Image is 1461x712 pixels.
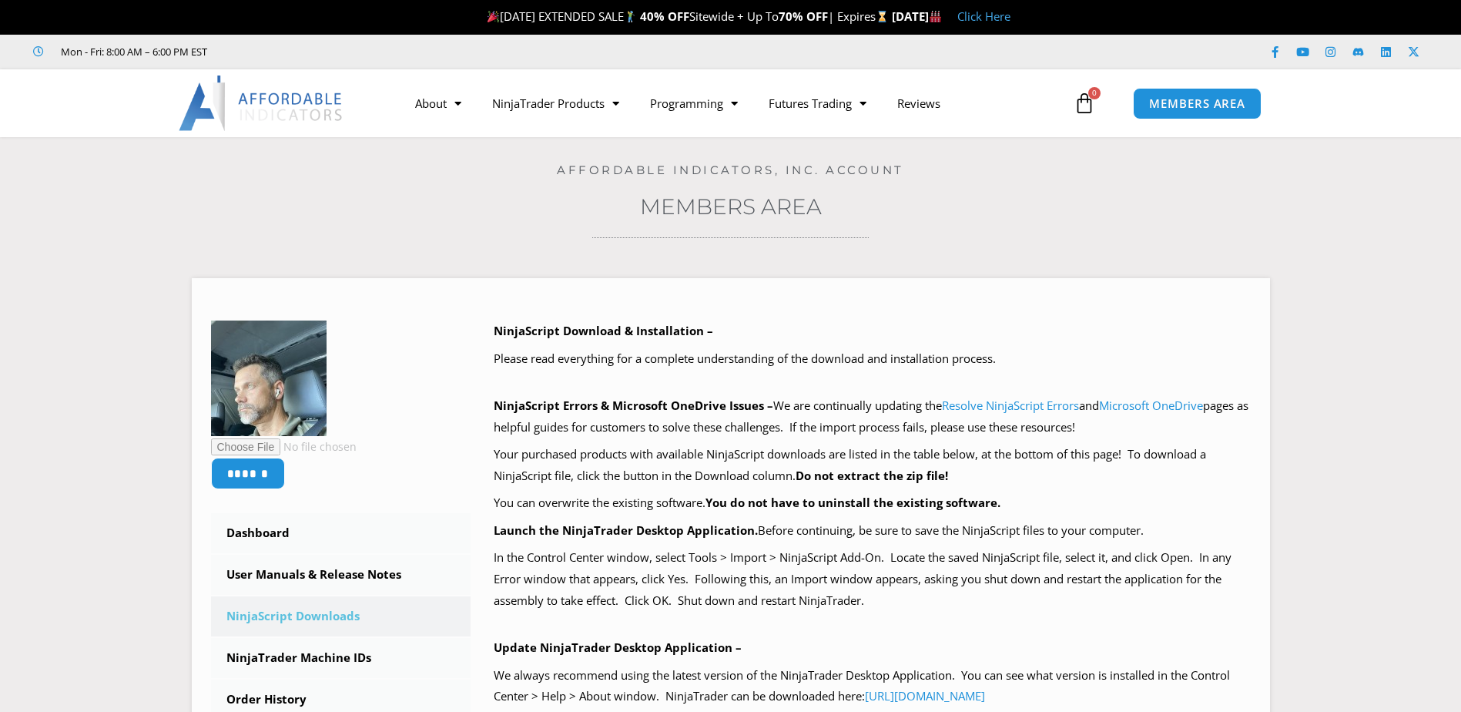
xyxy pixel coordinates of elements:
a: Resolve NinjaScript Errors [942,398,1079,413]
a: NinjaTrader Products [477,86,635,121]
p: We are continually updating the and pages as helpful guides for customers to solve these challeng... [494,395,1251,438]
a: Click Here [957,8,1010,24]
p: In the Control Center window, select Tools > Import > NinjaScript Add-On. Locate the saved NinjaS... [494,547,1251,612]
a: Members Area [640,193,822,220]
strong: [DATE] [892,8,942,24]
a: Dashboard [211,513,471,553]
a: User Manuals & Release Notes [211,555,471,595]
a: NinjaTrader Machine IDs [211,638,471,678]
span: [DATE] EXTENDED SALE Sitewide + Up To | Expires [484,8,892,24]
iframe: Customer reviews powered by Trustpilot [229,44,460,59]
img: 🎉 [488,11,499,22]
img: 🏭 [930,11,941,22]
a: 0 [1051,81,1118,126]
a: Affordable Indicators, Inc. Account [557,163,904,177]
a: Reviews [882,86,956,121]
nav: Menu [400,86,1070,121]
strong: 70% OFF [779,8,828,24]
a: NinjaScript Downloads [211,596,471,636]
a: About [400,86,477,121]
b: Update NinjaTrader Desktop Application – [494,640,742,655]
span: Mon - Fri: 8:00 AM – 6:00 PM EST [57,42,207,61]
b: Launch the NinjaTrader Desktop Application. [494,522,758,538]
b: Do not extract the zip file! [796,468,948,483]
b: NinjaScript Errors & Microsoft OneDrive Issues – [494,398,773,413]
a: Futures Trading [753,86,882,121]
a: [URL][DOMAIN_NAME] [865,688,985,704]
a: MEMBERS AREA [1133,88,1262,119]
a: Microsoft OneDrive [1099,398,1203,413]
a: Programming [635,86,753,121]
b: You do not have to uninstall the existing software. [705,495,1000,510]
p: Before continuing, be sure to save the NinjaScript files to your computer. [494,520,1251,542]
span: 0 [1088,87,1101,99]
p: Please read everything for a complete understanding of the download and installation process. [494,348,1251,370]
p: Your purchased products with available NinjaScript downloads are listed in the table below, at th... [494,444,1251,487]
strong: 40% OFF [640,8,689,24]
img: 🏌️‍♂️ [625,11,636,22]
p: We always recommend using the latest version of the NinjaTrader Desktop Application. You can see ... [494,665,1251,708]
b: NinjaScript Download & Installation – [494,323,713,338]
img: ⌛ [876,11,888,22]
span: MEMBERS AREA [1149,98,1245,109]
img: 7f5c0cb2619973e20197c58c0f5d93cb53cd5c260f83a31b9c5d624033721941 [211,321,327,436]
p: You can overwrite the existing software. [494,492,1251,514]
img: LogoAI | Affordable Indicators – NinjaTrader [179,76,344,131]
